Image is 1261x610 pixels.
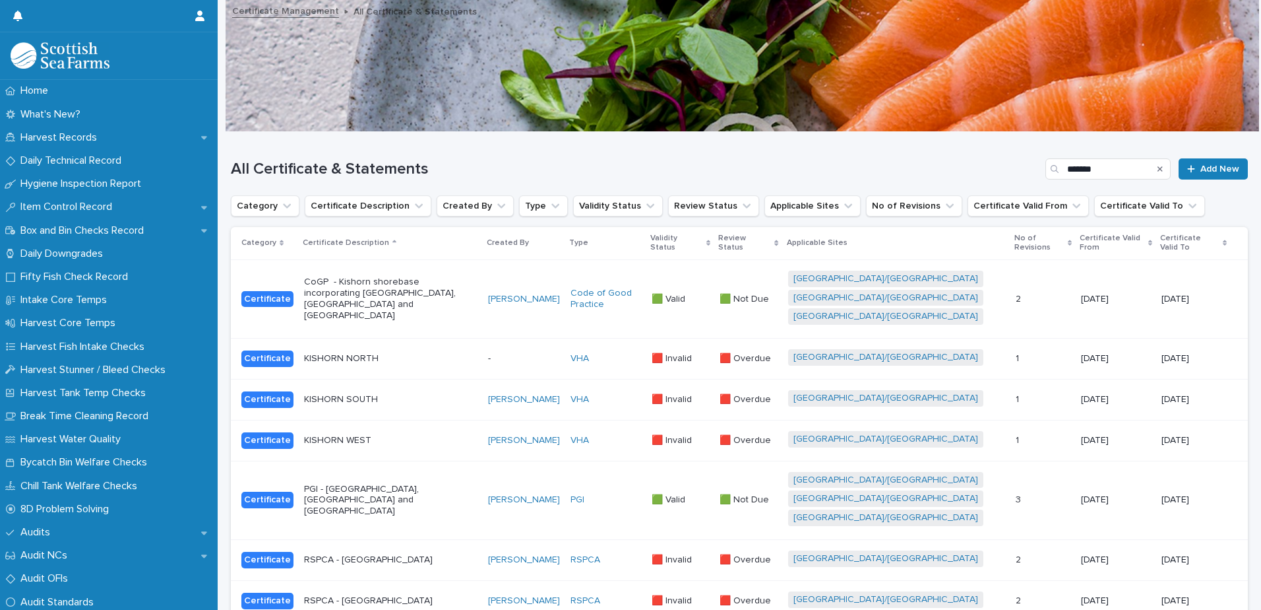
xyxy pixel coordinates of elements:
[15,271,138,283] p: Fifty Fish Check Record
[1081,494,1151,506] p: [DATE]
[1016,291,1024,305] p: 2
[354,3,477,18] p: All Certificate & Statements
[764,195,861,217] button: Applicable Sites
[15,154,132,167] p: Daily Technical Record
[15,248,113,260] p: Daily Downgrades
[570,394,589,405] a: VHA
[570,494,584,506] a: PGI
[231,160,1040,179] h1: All Certificate & Statements
[787,236,847,250] p: Applicable Sites
[1016,351,1022,364] p: 1
[652,291,688,305] p: 🟩 Valid
[570,435,589,446] a: VHA
[15,131,108,144] p: Harvest Records
[241,236,276,250] p: Category
[793,311,978,322] a: [GEOGRAPHIC_DATA]/[GEOGRAPHIC_DATA]
[569,236,588,250] p: Type
[793,493,978,504] a: [GEOGRAPHIC_DATA]/[GEOGRAPHIC_DATA]
[15,549,78,562] p: Audit NCs
[1016,552,1024,566] p: 2
[1080,231,1145,255] p: Certificate Valid From
[573,195,663,217] button: Validity Status
[15,387,156,399] p: Harvest Tank Temp Checks
[1161,435,1227,446] p: [DATE]
[1016,391,1022,405] p: 1
[968,195,1089,217] button: Certificate Valid From
[15,596,104,609] p: Audit Standards
[304,394,477,405] p: KISHORN SOUTH
[231,195,299,217] button: Category
[793,352,978,363] a: [GEOGRAPHIC_DATA]/[GEOGRAPHIC_DATA]
[15,317,126,329] p: Harvest Core Temps
[241,291,293,308] div: Certificate
[11,42,109,69] img: mMrefqRFQpe26GRNOUkG
[570,288,641,310] a: Code of Good Practice
[488,595,560,607] a: [PERSON_NAME]
[1160,231,1219,255] p: Certificate Valid To
[652,552,694,566] p: 🟥 Invalid
[720,291,772,305] p: 🟩 Not Due
[652,593,694,607] p: 🟥 Invalid
[241,593,293,609] div: Certificate
[303,236,389,250] p: Certificate Description
[793,475,978,486] a: [GEOGRAPHIC_DATA]/[GEOGRAPHIC_DATA]
[1081,555,1151,566] p: [DATE]
[304,435,477,446] p: KISHORN WEST
[15,526,61,539] p: Audits
[1161,595,1227,607] p: [DATE]
[793,292,978,304] a: [GEOGRAPHIC_DATA]/[GEOGRAPHIC_DATA]
[1081,595,1151,607] p: [DATE]
[488,435,560,446] a: [PERSON_NAME]
[231,420,1248,461] tr: CertificateKISHORN WEST[PERSON_NAME] VHA 🟥 Invalid🟥 Invalid 🟥 Overdue🟥 Overdue [GEOGRAPHIC_DATA]/...
[718,231,771,255] p: Review Status
[15,410,159,423] p: Break Time Cleaning Record
[231,339,1248,380] tr: CertificateKISHORN NORTH-VHA 🟥 Invalid🟥 Invalid 🟥 Overdue🟥 Overdue [GEOGRAPHIC_DATA]/[GEOGRAPHIC_...
[488,294,560,305] a: [PERSON_NAME]
[720,552,774,566] p: 🟥 Overdue
[15,364,176,376] p: Harvest Stunner / Bleed Checks
[793,553,978,564] a: [GEOGRAPHIC_DATA]/[GEOGRAPHIC_DATA]
[1179,158,1248,180] a: Add New
[1016,593,1024,607] p: 2
[304,555,477,566] p: RSPCA - [GEOGRAPHIC_DATA]
[1094,195,1205,217] button: Certificate Valid To
[305,195,431,217] button: Certificate Description
[488,353,560,364] p: -
[15,294,117,306] p: Intake Core Temps
[793,393,978,404] a: [GEOGRAPHIC_DATA]/[GEOGRAPHIC_DATA]
[15,224,154,237] p: Box and Bin Checks Record
[15,201,123,213] p: Item Control Record
[650,231,703,255] p: Validity Status
[1161,555,1227,566] p: [DATE]
[1016,492,1024,506] p: 3
[231,539,1248,580] tr: CertificateRSPCA - [GEOGRAPHIC_DATA][PERSON_NAME] RSPCA 🟥 Invalid🟥 Invalid 🟥 Overdue🟥 Overdue [GE...
[1016,432,1022,446] p: 1
[304,595,477,607] p: RSPCA - [GEOGRAPHIC_DATA]
[1014,231,1064,255] p: No of Revisions
[570,353,589,364] a: VHA
[793,512,978,524] a: [GEOGRAPHIC_DATA]/[GEOGRAPHIC_DATA]
[231,259,1248,338] tr: CertificateCoGP - Kishorn shorebase incorporating [GEOGRAPHIC_DATA], [GEOGRAPHIC_DATA] and [GEOGR...
[570,555,600,566] a: RSPCA
[304,277,477,321] p: CoGP - Kishorn shorebase incorporating [GEOGRAPHIC_DATA], [GEOGRAPHIC_DATA] and [GEOGRAPHIC_DATA]
[437,195,514,217] button: Created By
[668,195,759,217] button: Review Status
[652,492,688,506] p: 🟩 Valid
[15,85,59,97] p: Home
[241,432,293,449] div: Certificate
[1045,158,1171,180] input: Search
[15,341,155,353] p: Harvest Fish Intake Checks
[15,480,148,492] p: Chill Tank Welfare Checks
[720,492,772,506] p: 🟩 Not Due
[241,552,293,568] div: Certificate
[652,391,694,405] p: 🟥 Invalid
[231,379,1248,420] tr: CertificateKISHORN SOUTH[PERSON_NAME] VHA 🟥 Invalid🟥 Invalid 🟥 Overdue🟥 Overdue [GEOGRAPHIC_DATA]...
[304,484,477,517] p: PGI - [GEOGRAPHIC_DATA], [GEOGRAPHIC_DATA] and [GEOGRAPHIC_DATA]
[793,594,978,605] a: [GEOGRAPHIC_DATA]/[GEOGRAPHIC_DATA]
[15,456,158,469] p: Bycatch Bin Welfare Checks
[241,391,293,408] div: Certificate
[241,351,293,367] div: Certificate
[1081,394,1151,405] p: [DATE]
[720,593,774,607] p: 🟥 Overdue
